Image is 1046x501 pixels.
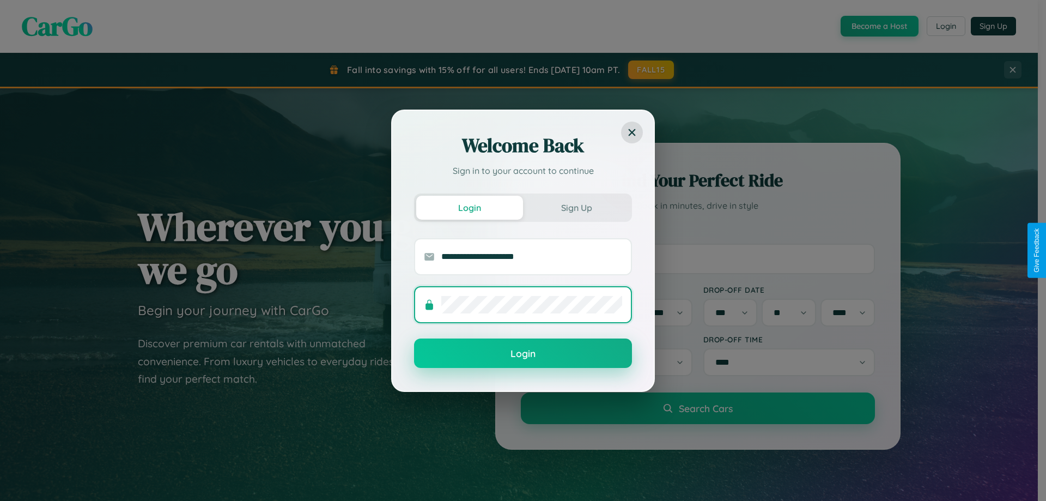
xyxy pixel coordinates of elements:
button: Login [414,339,632,368]
div: Give Feedback [1033,228,1041,273]
button: Login [416,196,523,220]
p: Sign in to your account to continue [414,164,632,177]
button: Sign Up [523,196,630,220]
h2: Welcome Back [414,132,632,159]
